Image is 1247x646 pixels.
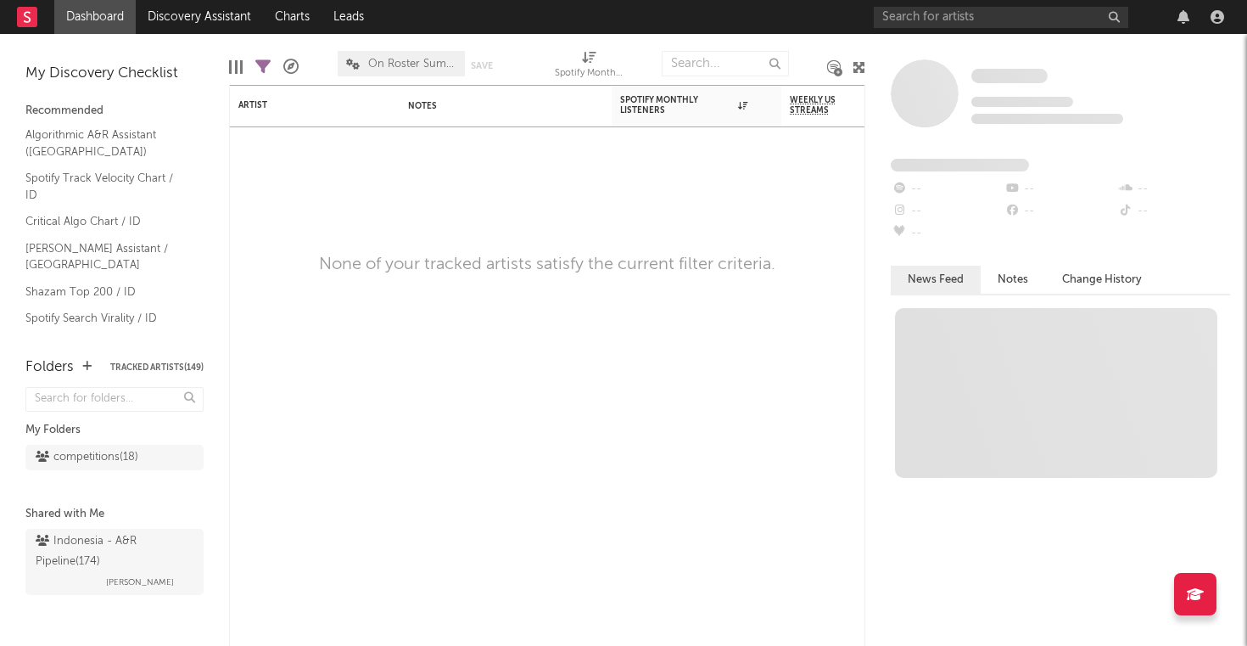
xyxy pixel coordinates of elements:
[620,95,747,115] div: Spotify Monthly Listeners
[891,222,1004,244] div: --
[25,387,204,412] input: Search for folders...
[408,101,578,111] div: Notes
[891,266,981,294] button: News Feed
[471,61,493,70] button: Save
[971,68,1048,85] a: Some Artist
[25,309,187,328] a: Spotify Search Virality / ID
[555,64,623,84] div: Spotify Monthly Listeners (Spotify Monthly Listeners)
[25,212,187,231] a: Critical Algo Chart / ID
[25,126,187,160] a: Algorithmic A&R Assistant ([GEOGRAPHIC_DATA])
[1004,178,1116,200] div: --
[555,42,623,92] div: Spotify Monthly Listeners (Spotify Monthly Listeners)
[319,255,775,275] div: None of your tracked artists satisfy the current filter criteria.
[971,114,1123,124] span: 0 fans last week
[1117,200,1230,222] div: --
[25,529,204,595] a: Indonesia - A&R Pipeline(174)[PERSON_NAME]
[283,42,299,92] div: A&R Pipeline
[106,572,174,593] span: [PERSON_NAME]
[36,531,189,572] div: Indonesia - A&R Pipeline ( 174 )
[891,200,1004,222] div: --
[238,100,366,110] div: Artist
[25,283,187,301] a: Shazam Top 200 / ID
[1045,266,1159,294] button: Change History
[25,445,204,470] a: competitions(18)
[981,266,1045,294] button: Notes
[368,59,456,70] span: On Roster Summary With Notes
[25,357,74,378] div: Folders
[971,69,1048,83] span: Some Artist
[255,42,271,92] div: Filters(0 of 149)
[971,97,1073,107] span: Tracking Since: [DATE]
[1117,178,1230,200] div: --
[25,64,204,84] div: My Discovery Checklist
[36,447,138,468] div: competitions ( 18 )
[874,7,1128,28] input: Search for artists
[25,239,187,274] a: [PERSON_NAME] Assistant / [GEOGRAPHIC_DATA]
[25,420,204,441] div: My Folders
[891,159,1029,171] span: Fans Added by Platform
[25,101,204,121] div: Recommended
[110,363,204,372] button: Tracked Artists(149)
[662,51,789,76] input: Search...
[25,504,204,525] div: Shared with Me
[790,95,849,115] span: Weekly US Streams
[1004,200,1116,222] div: --
[25,169,187,204] a: Spotify Track Velocity Chart / ID
[891,178,1004,200] div: --
[229,42,243,92] div: Edit Columns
